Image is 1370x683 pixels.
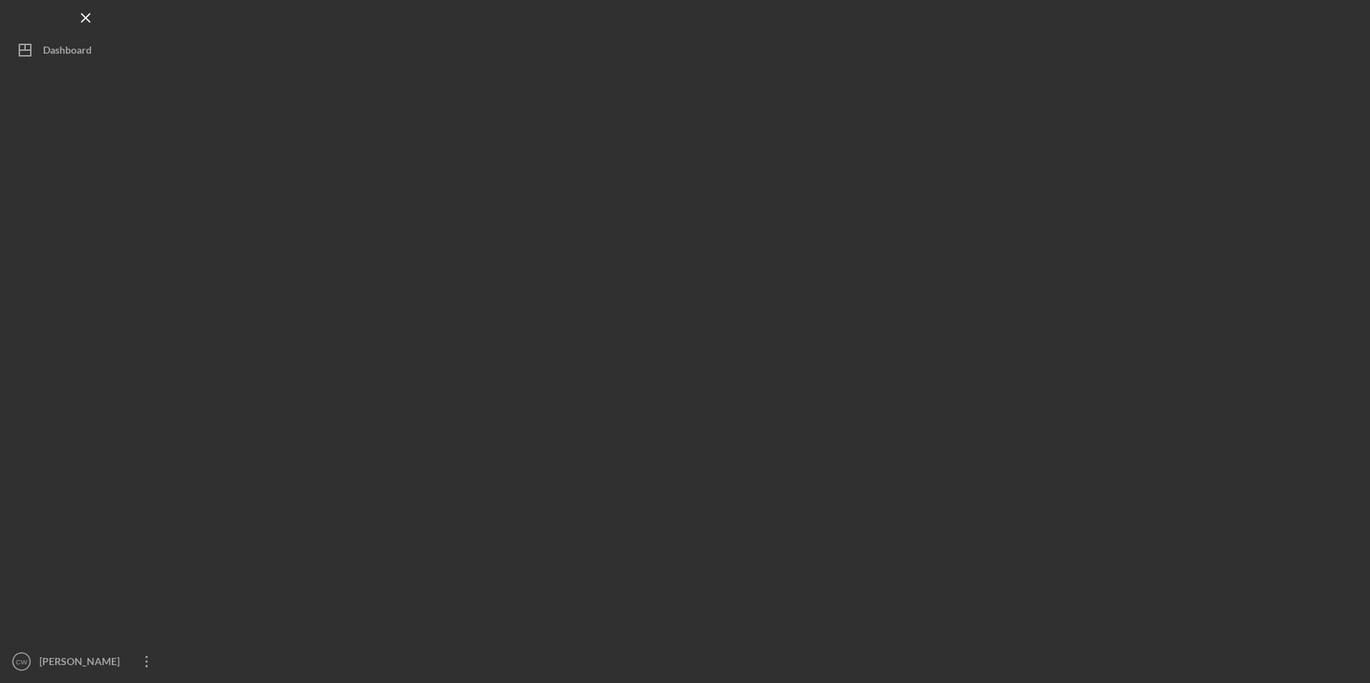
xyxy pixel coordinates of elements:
[43,36,92,68] div: Dashboard
[16,658,28,666] text: CW
[7,647,165,676] button: CW[PERSON_NAME]
[36,647,129,679] div: [PERSON_NAME]
[7,36,165,64] button: Dashboard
